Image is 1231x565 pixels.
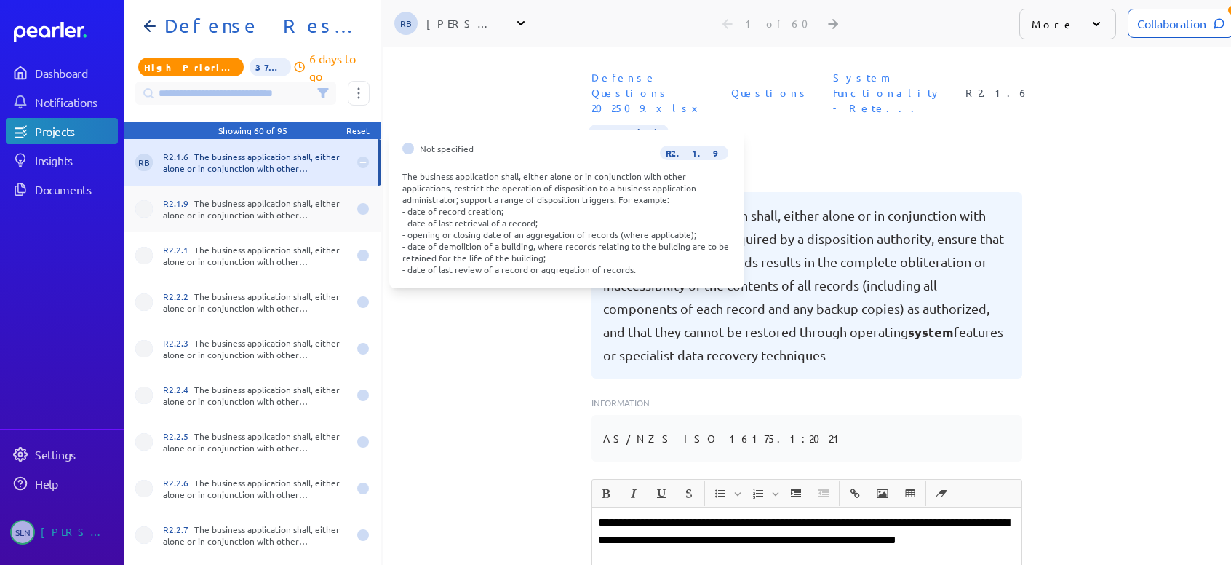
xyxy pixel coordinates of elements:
span: Decrease Indent [810,481,837,506]
span: Insert table [897,481,923,506]
p: 6 days to go [309,50,370,84]
span: R2.2.3 [163,337,194,349]
button: Insert Unordered List [708,481,733,506]
button: Insert Ordered List [746,481,770,506]
div: The business application shall, either alone or in conjunction with other applications be able to... [163,244,348,267]
a: Notifications [6,89,118,115]
div: The business application shall, either alone or in conjunction with other applications be able to... [163,337,348,360]
a: Settings [6,441,118,467]
span: Insert Image [869,481,896,506]
span: Priority [138,58,244,76]
button: Clear Formatting [929,481,954,506]
div: The business application shall, either alone or in conjunction with other applications, restrict ... [402,170,731,275]
pre: AS/NZS ISO 16175.1:2021 [603,427,845,450]
p: Information [591,396,1022,409]
button: Strike through [677,481,701,506]
a: Insights [6,147,118,173]
span: R2.2.1 [163,244,194,256]
span: Importance Essential [589,125,669,139]
button: Insert link [842,481,867,506]
div: The business application shall, either alone or in conjunction with other applications be able to... [163,384,348,407]
div: Insights [35,153,116,167]
p: More [1032,17,1075,31]
span: R2.1.9 [163,197,194,209]
span: Strike through [676,481,702,506]
div: The business application shall, either alone or in conjunction with other applications be designe... [163,523,348,547]
a: Dashboard [6,60,118,86]
div: Showing 60 of 95 [218,125,287,136]
span: Insert Unordered List [707,481,744,506]
span: Increase Indent [783,481,809,506]
button: Increase Indent [784,481,808,506]
span: Underline [648,481,674,506]
span: Insert Ordered List [745,481,781,506]
div: Documents [35,182,116,197]
h1: Defense Response 202509 [159,15,358,38]
span: Sylvain LE NAY [10,520,35,545]
a: Help [6,470,118,497]
div: Settings [35,447,116,462]
div: The business application shall, either alone or in conjunction with other applications allow reco... [163,430,348,454]
span: Italic [621,481,647,506]
a: Dashboard [14,22,118,42]
span: Section: System Functionality - Retention and disposition - Records retention, review, transfer a... [827,64,948,122]
div: Projects [35,124,116,138]
pre: The business application shall, either alone or in conjunction with other applications if require... [603,204,1011,367]
span: Ryan Baird [135,154,153,171]
a: Projects [6,118,118,144]
span: R2.2.6 [163,477,194,489]
button: Bold [594,481,618,506]
div: Reset [346,125,370,136]
span: R2.1.9 [660,146,728,160]
span: R2.1.6 [163,151,194,162]
button: Underline [649,481,674,506]
a: SLN[PERSON_NAME] [6,514,118,550]
span: R2.2.2 [163,291,194,302]
span: Not specified [420,143,474,161]
div: The business application shall, either alone or in conjunction with other applications be able to... [163,477,348,500]
p: Question [591,173,1022,186]
button: Italic [621,481,646,506]
span: system [908,323,954,340]
span: Bold [593,481,619,506]
span: R2.2.5 [163,430,194,442]
span: R2.2.4 [163,384,194,395]
div: Dashboard [35,66,116,80]
div: Notifications [35,95,116,109]
span: Clear Formatting [928,481,955,506]
div: [PERSON_NAME] [41,520,113,545]
span: Insert link [842,481,868,506]
span: Sheet: Questions [725,79,816,106]
button: Insert table [898,481,923,506]
span: Document: Defense Questions 202509.xlsx [586,64,714,122]
div: 1 of 60 [745,17,817,30]
span: Ryan Baird [394,12,418,35]
span: Reference Number: R2.1.6 [960,79,1035,106]
span: R2.2.7 [163,523,194,535]
div: The business application shall, either alone or in conjunction with other applications if require... [163,151,348,174]
button: Insert Image [870,481,895,506]
span: 37% of Questions Completed [250,58,292,76]
a: Documents [6,176,118,202]
div: The business application shall, either alone or in conjunction with other applications, restrict ... [163,197,348,221]
div: Help [35,476,116,491]
div: [PERSON_NAME] [426,16,499,31]
div: The business application shall, either alone or in conjunction with other applications ensure tha... [163,291,348,314]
